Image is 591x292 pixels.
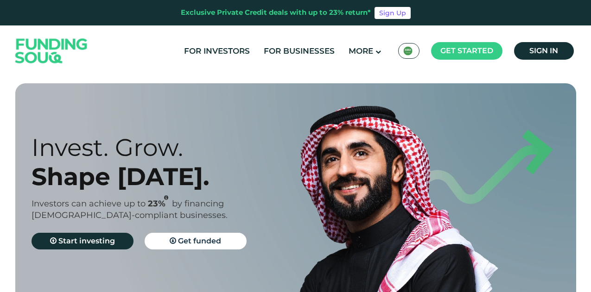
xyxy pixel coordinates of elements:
[145,233,247,249] a: Get funded
[148,199,172,209] span: 23%
[182,43,252,59] a: For Investors
[403,46,413,56] img: SA Flag
[6,28,97,75] img: Logo
[375,7,411,19] a: Sign Up
[178,236,221,245] span: Get funded
[32,133,312,162] div: Invest. Grow.
[164,195,168,200] i: 23% IRR (expected) ~ 15% Net yield (expected)
[32,199,146,209] span: Investors can achieve up to
[440,46,493,55] span: Get started
[32,162,312,191] div: Shape [DATE].
[529,46,558,55] span: Sign in
[261,43,337,59] a: For Businesses
[32,233,133,249] a: Start investing
[32,199,228,220] span: by financing [DEMOGRAPHIC_DATA]-compliant businesses.
[181,7,371,18] div: Exclusive Private Credit deals with up to 23% return*
[58,236,115,245] span: Start investing
[514,42,574,60] a: Sign in
[349,46,373,56] span: More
